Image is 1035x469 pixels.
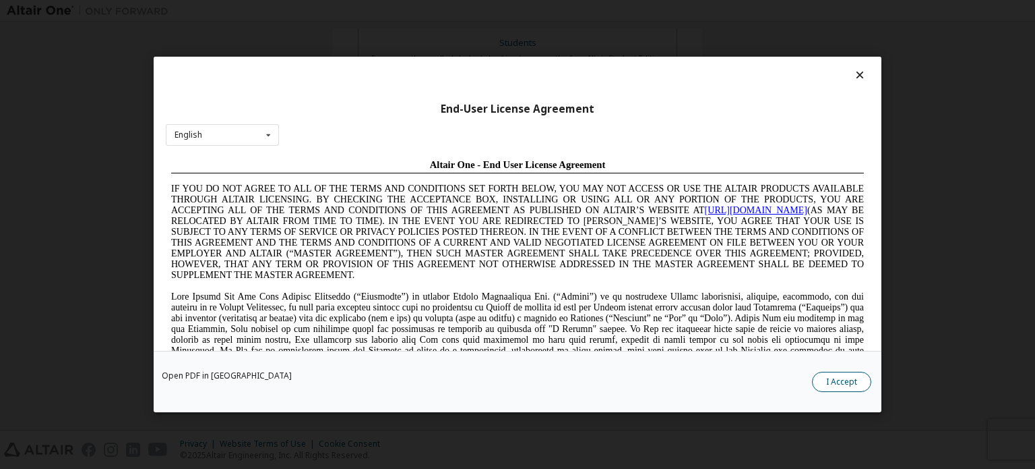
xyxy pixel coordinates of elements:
a: Open PDF in [GEOGRAPHIC_DATA] [162,372,292,380]
span: Lore Ipsumd Sit Ame Cons Adipisc Elitseddo (“Eiusmodte”) in utlabor Etdolo Magnaaliqua Eni. (“Adm... [5,138,698,234]
span: IF YOU DO NOT AGREE TO ALL OF THE TERMS AND CONDITIONS SET FORTH BELOW, YOU MAY NOT ACCESS OR USE... [5,30,698,126]
a: [URL][DOMAIN_NAME] [539,51,641,61]
div: End-User License Agreement [166,103,869,116]
span: Altair One - End User License Agreement [264,5,440,16]
button: I Accept [812,372,871,392]
div: English [175,131,202,139]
